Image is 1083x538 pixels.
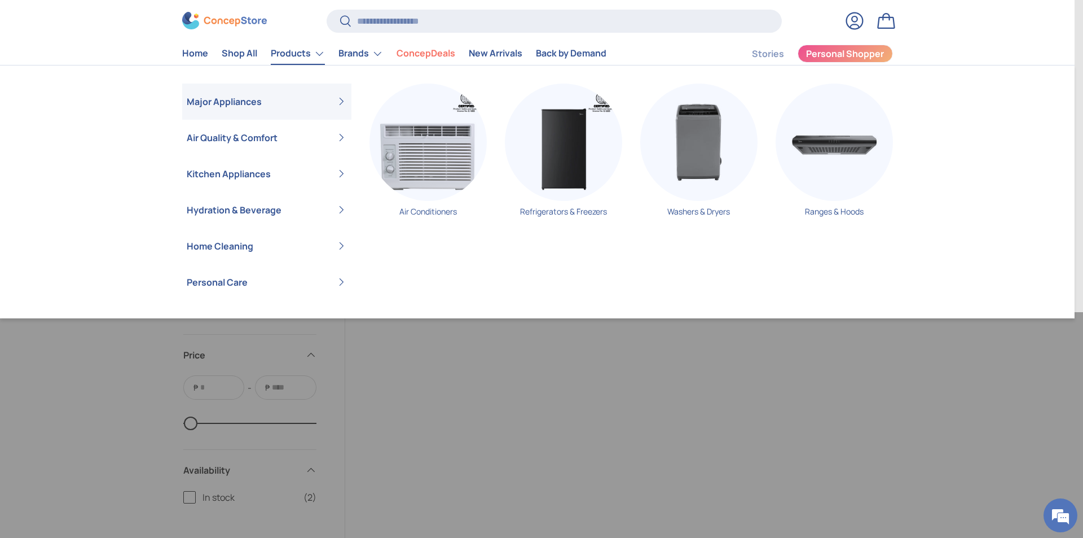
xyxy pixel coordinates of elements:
[397,43,455,65] a: ConcepDeals
[182,12,267,30] img: ConcepStore
[752,43,784,65] a: Stories
[469,43,522,65] a: New Arrivals
[182,42,606,65] nav: Primary
[806,50,884,59] span: Personal Shopper
[536,43,606,65] a: Back by Demand
[182,43,208,65] a: Home
[798,45,893,63] a: Personal Shopper
[725,42,893,65] nav: Secondary
[222,43,257,65] a: Shop All
[264,42,332,65] summary: Products
[332,42,390,65] summary: Brands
